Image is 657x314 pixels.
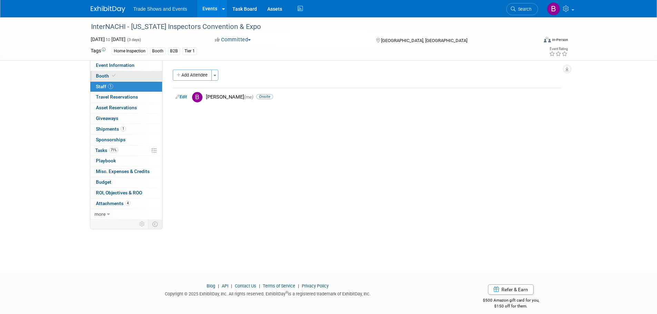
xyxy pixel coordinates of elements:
div: InterNACHI - [US_STATE] Inspectors Convention & Expo [89,21,528,33]
div: Tier 1 [182,48,197,55]
a: Sponsorships [90,135,162,145]
div: Event Format [497,36,568,46]
div: In-Person [552,37,568,42]
button: Committed [212,36,253,43]
div: Event Rating [549,47,568,51]
a: Contact Us [235,283,256,288]
div: $150 off for them. [455,303,567,309]
span: 4 [125,201,130,206]
td: Tags [91,47,106,55]
a: more [90,209,162,220]
span: to [105,37,111,42]
a: Attachments4 [90,199,162,209]
a: Event Information [90,60,162,71]
span: more [94,211,106,217]
span: Search [516,7,531,12]
div: B2B [168,48,180,55]
div: [PERSON_NAME] [206,94,559,100]
span: Staff [96,84,113,89]
span: Shipments [96,126,126,132]
img: Format-Inperson.png [544,37,551,42]
span: 1 [108,84,113,89]
span: | [216,283,221,288]
div: Copyright © 2025 ExhibitDay, Inc. All rights reserved. ExhibitDay is a registered trademark of Ex... [91,289,445,297]
a: Staff1 [90,82,162,92]
a: Privacy Policy [302,283,329,288]
a: ROI, Objectives & ROO [90,188,162,198]
sup: ® [286,291,288,294]
a: Search [506,3,538,15]
span: | [229,283,234,288]
span: 71% [109,148,118,153]
img: ExhibitDay [91,6,125,13]
a: Playbook [90,156,162,166]
a: Terms of Service [263,283,295,288]
a: Budget [90,177,162,188]
a: Refer & Earn [488,284,534,295]
a: Edit [176,94,187,99]
a: Giveaways [90,113,162,124]
span: | [257,283,262,288]
span: Travel Reservations [96,94,138,100]
a: Misc. Expenses & Credits [90,166,162,177]
span: [DATE] [DATE] [91,37,126,42]
span: Booth [96,73,117,79]
img: Bobby DeSpain [547,2,560,16]
a: Shipments1 [90,124,162,134]
div: $500 Amazon gift card for you, [455,293,567,309]
span: Attachments [96,201,130,206]
a: Tasks71% [90,145,162,156]
span: | [296,283,301,288]
td: Toggle Event Tabs [148,220,162,229]
span: ROI, Objectives & ROO [96,190,142,195]
span: Event Information [96,62,135,68]
span: (me) [244,94,253,100]
div: Booth [150,48,166,55]
span: Giveaways [96,115,118,121]
a: API [222,283,228,288]
div: Home Inspection [112,48,148,55]
span: Tasks [95,148,118,153]
span: [GEOGRAPHIC_DATA], [GEOGRAPHIC_DATA] [381,38,467,43]
td: Personalize Event Tab Strip [136,220,148,229]
a: Asset Reservations [90,103,162,113]
img: B.jpg [192,92,202,102]
span: Budget [96,179,111,185]
a: Booth [90,71,162,81]
span: Trade Shows and Events [133,6,187,12]
span: Sponsorships [96,137,126,142]
span: 1 [121,126,126,131]
span: Asset Reservations [96,105,137,110]
span: (3 days) [127,38,141,42]
span: Misc. Expenses & Credits [96,169,150,174]
a: Blog [207,283,215,288]
span: Playbook [96,158,116,163]
a: Travel Reservations [90,92,162,102]
span: Onsite [256,94,273,99]
button: Add Attendee [173,70,212,81]
i: Booth reservation complete [112,74,116,78]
